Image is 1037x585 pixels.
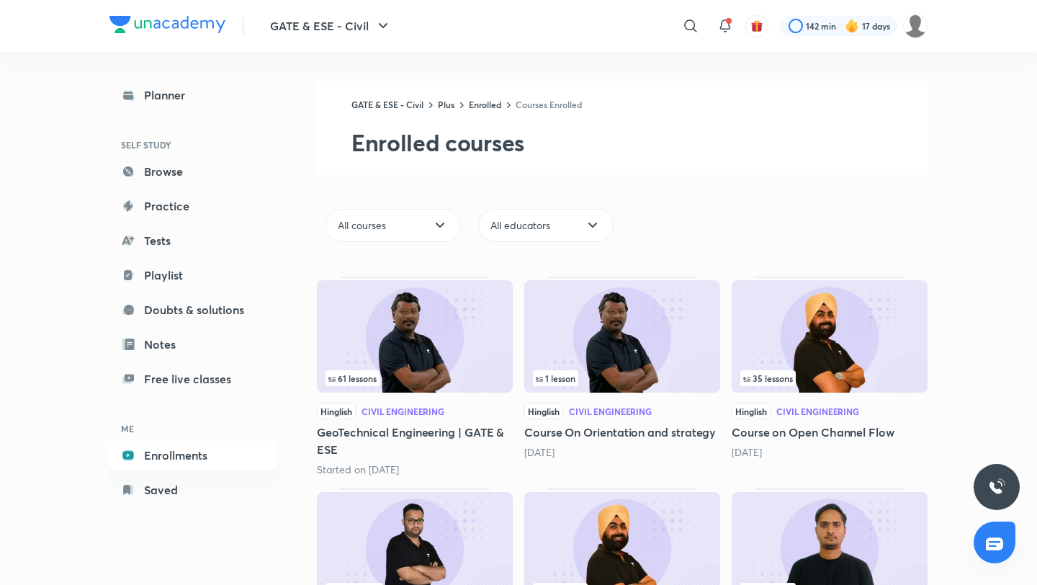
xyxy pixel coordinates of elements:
h5: Course on Open Channel Flow [732,424,928,441]
img: streak [845,19,859,33]
button: avatar [745,14,768,37]
div: left [740,370,919,386]
div: Course On Orientation and strategy [524,277,720,477]
a: Company Logo [109,16,225,37]
span: 35 lessons [743,374,793,383]
button: GATE & ESE - Civil [261,12,400,40]
div: infosection [740,370,919,386]
div: Started on Aug 29 [317,463,513,477]
a: Free live classes [109,365,277,393]
a: Saved [109,475,277,504]
span: Hinglish [732,403,771,419]
h2: Enrolled courses [351,128,928,157]
a: Tests [109,226,277,255]
a: Doubts & solutions [109,295,277,324]
img: Thumbnail [732,280,928,393]
h5: Course On Orientation and strategy [524,424,720,441]
div: Civil Engineering [776,407,859,416]
img: ttu [988,478,1005,496]
a: Enrolled [469,99,501,110]
a: Playlist [109,261,277,290]
div: infosection [326,370,504,386]
div: left [533,370,711,386]
h6: ME [109,416,277,441]
a: Notes [109,330,277,359]
h6: SELF STUDY [109,133,277,157]
a: Enrollments [109,441,277,470]
span: Hinglish [317,403,356,419]
div: 8 months ago [732,445,928,460]
div: infocontainer [326,370,504,386]
a: Browse [109,157,277,186]
span: Hinglish [524,403,563,419]
a: GATE & ESE - Civil [351,99,423,110]
div: infosection [533,370,711,386]
span: All courses [338,218,386,233]
div: left [326,370,504,386]
div: Civil Engineering [569,407,652,416]
a: Practice [109,192,277,220]
img: Thumbnail [524,280,720,393]
a: Plus [438,99,454,110]
a: Courses Enrolled [516,99,582,110]
img: Thumbnail [317,280,513,393]
img: Company Logo [109,16,225,33]
div: Civil Engineering [362,407,444,416]
a: Planner [109,81,277,110]
div: GeoTechnical Engineering | GATE & ESE [317,277,513,477]
div: infocontainer [740,370,919,386]
span: 61 lessons [328,374,377,383]
span: 1 lesson [536,374,575,383]
img: Rahul KD [903,14,928,38]
div: Course on Open Channel Flow [732,277,928,477]
span: All educators [490,218,550,233]
div: 14 days ago [524,445,720,460]
img: avatar [750,19,763,32]
div: infocontainer [533,370,711,386]
h5: GeoTechnical Engineering | GATE & ESE [317,424,513,458]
